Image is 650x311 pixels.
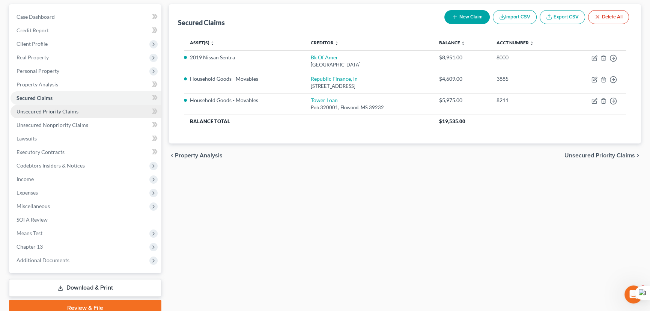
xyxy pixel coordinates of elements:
span: SOFA Review [17,216,48,223]
span: Income [17,176,34,182]
button: Import CSV [493,10,537,24]
span: Unsecured Nonpriority Claims [17,122,88,128]
span: Real Property [17,54,49,60]
a: Bk Of Amer [311,54,338,60]
button: Unsecured Priority Claims chevron_right [564,152,641,159]
li: 2019 Nissan Sentra [190,54,299,61]
span: Expenses [17,189,38,196]
div: [STREET_ADDRESS] [311,83,427,90]
i: unfold_more [334,41,339,45]
div: 8000 [497,54,559,61]
i: unfold_more [460,41,465,45]
a: Credit Report [11,24,161,37]
div: Pob 320001, Flowood, MS 39232 [311,104,427,111]
a: Download & Print [9,279,161,297]
span: Executory Contracts [17,149,65,155]
li: Household Goods - Movables [190,75,299,83]
div: [GEOGRAPHIC_DATA] [311,61,427,68]
a: Unsecured Nonpriority Claims [11,118,161,132]
div: $8,951.00 [439,54,484,61]
span: Chapter 13 [17,243,43,250]
a: Secured Claims [11,91,161,105]
span: Secured Claims [17,95,53,101]
div: 8211 [497,97,559,104]
a: Creditor unfold_more [311,40,339,45]
a: Tower Loan [311,97,338,103]
a: Acct Number unfold_more [497,40,534,45]
li: Household Goods - Movables [190,97,299,104]
span: Property Analysis [17,81,58,88]
div: Secured Claims [178,18,225,27]
span: 3 [640,285,646,291]
div: $5,975.00 [439,97,484,104]
a: Lawsuits [11,132,161,145]
a: Executory Contracts [11,145,161,159]
a: Asset(s) unfold_more [190,40,215,45]
div: $4,609.00 [439,75,484,83]
a: Unsecured Priority Claims [11,105,161,118]
span: Case Dashboard [17,14,55,20]
i: unfold_more [210,41,215,45]
span: Personal Property [17,68,59,74]
span: Credit Report [17,27,49,33]
span: Client Profile [17,41,48,47]
a: Balance unfold_more [439,40,465,45]
th: Balance Total [184,115,433,128]
span: Property Analysis [175,152,223,159]
button: chevron_left Property Analysis [169,152,223,159]
span: Codebtors Insiders & Notices [17,162,85,169]
span: Unsecured Priority Claims [17,108,78,115]
i: unfold_more [530,41,534,45]
a: Case Dashboard [11,10,161,24]
i: chevron_left [169,152,175,159]
a: Property Analysis [11,78,161,91]
iframe: Intercom live chat [624,285,642,303]
span: Unsecured Priority Claims [564,152,635,159]
span: Means Test [17,230,42,236]
span: Miscellaneous [17,203,50,209]
a: Republic Finance, In [311,75,358,82]
i: chevron_right [635,152,641,159]
span: $19,535.00 [439,118,465,124]
span: Lawsuits [17,135,37,142]
button: Delete All [588,10,629,24]
span: Additional Documents [17,257,69,263]
div: 3885 [497,75,559,83]
button: New Claim [444,10,490,24]
a: Export CSV [540,10,585,24]
a: SOFA Review [11,213,161,226]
